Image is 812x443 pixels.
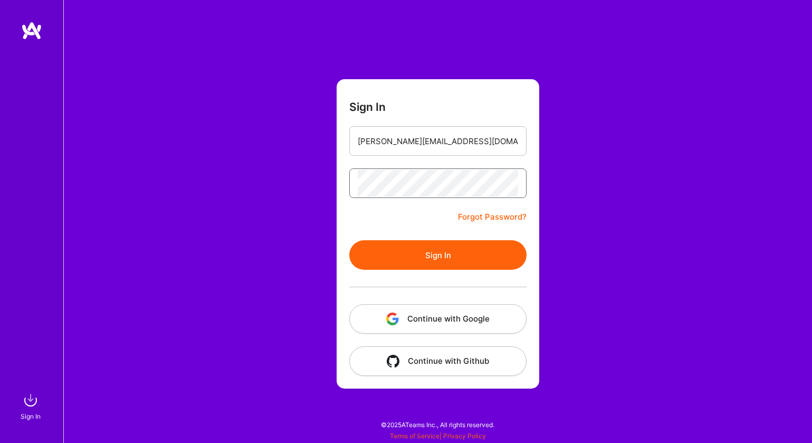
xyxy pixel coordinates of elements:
[443,432,486,440] a: Privacy Policy
[21,21,42,40] img: logo
[349,240,527,270] button: Sign In
[21,411,41,422] div: Sign In
[22,390,41,422] a: sign inSign In
[390,432,440,440] a: Terms of Service
[358,128,518,155] input: Email...
[349,304,527,334] button: Continue with Google
[387,355,399,367] img: icon
[349,100,386,114] h3: Sign In
[386,313,399,325] img: icon
[63,411,812,438] div: © 2025 ATeams Inc., All rights reserved.
[349,346,527,376] button: Continue with Github
[458,211,527,223] a: Forgot Password?
[20,390,41,411] img: sign in
[390,432,486,440] span: |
